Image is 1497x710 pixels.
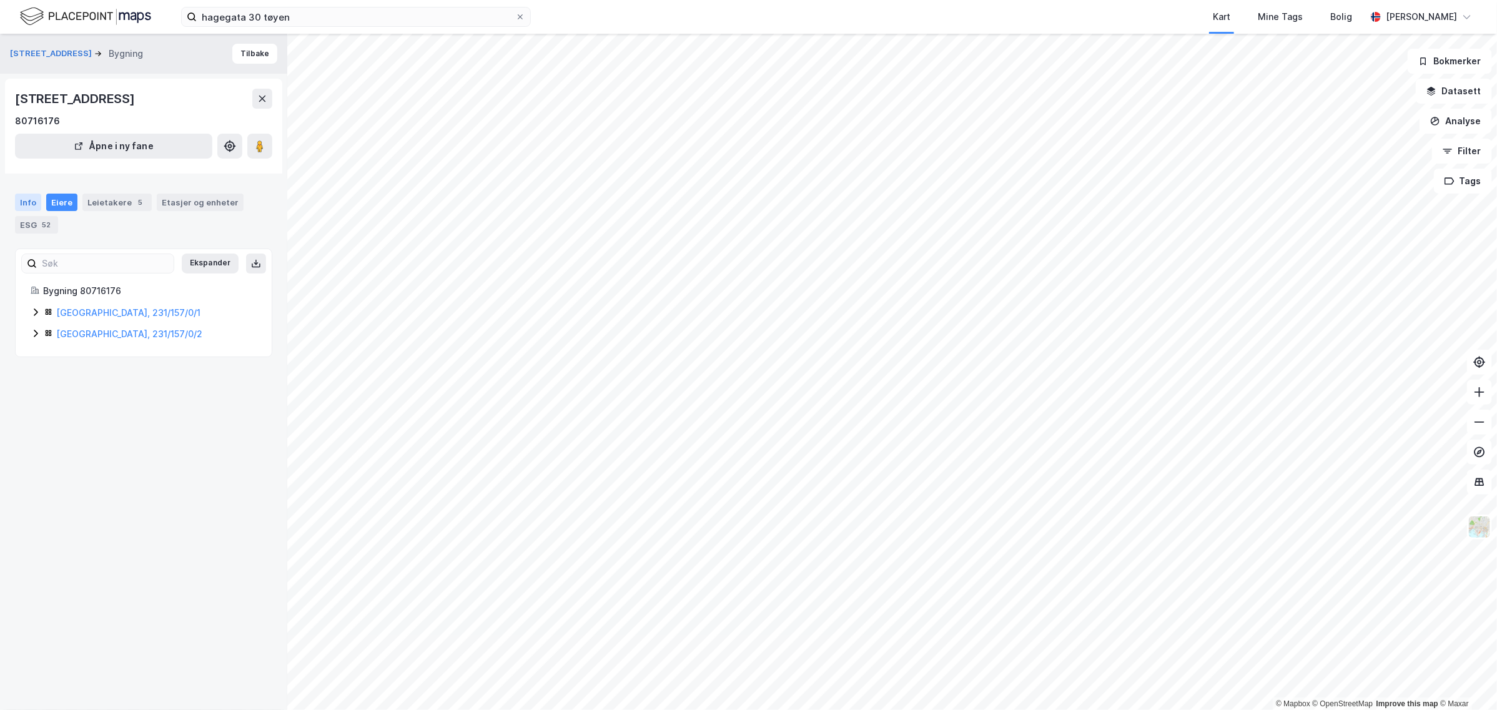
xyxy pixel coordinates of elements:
[1434,169,1492,194] button: Tags
[134,196,147,209] div: 5
[39,219,53,231] div: 52
[1330,9,1352,24] div: Bolig
[1435,650,1497,710] iframe: Chat Widget
[37,254,174,273] input: Søk
[56,328,202,339] a: [GEOGRAPHIC_DATA], 231/157/0/2
[15,216,58,234] div: ESG
[1313,699,1373,708] a: OpenStreetMap
[15,114,60,129] div: 80716176
[1258,9,1303,24] div: Mine Tags
[46,194,77,211] div: Eiere
[10,47,94,60] button: [STREET_ADDRESS]
[15,134,212,159] button: Åpne i ny fane
[1468,515,1491,539] img: Z
[197,7,515,26] input: Søk på adresse, matrikkel, gårdeiere, leietakere eller personer
[1420,109,1492,134] button: Analyse
[1435,650,1497,710] div: Kontrollprogram for chat
[1416,79,1492,104] button: Datasett
[15,194,41,211] div: Info
[15,89,137,109] div: [STREET_ADDRESS]
[56,307,200,318] a: [GEOGRAPHIC_DATA], 231/157/0/1
[162,197,239,208] div: Etasjer og enheter
[1376,699,1438,708] a: Improve this map
[109,46,143,61] div: Bygning
[182,254,239,274] button: Ekspander
[232,44,277,64] button: Tilbake
[1408,49,1492,74] button: Bokmerker
[20,6,151,27] img: logo.f888ab2527a4732fd821a326f86c7f29.svg
[1386,9,1457,24] div: [PERSON_NAME]
[1276,699,1310,708] a: Mapbox
[82,194,152,211] div: Leietakere
[1213,9,1230,24] div: Kart
[43,284,257,298] div: Bygning 80716176
[1432,139,1492,164] button: Filter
